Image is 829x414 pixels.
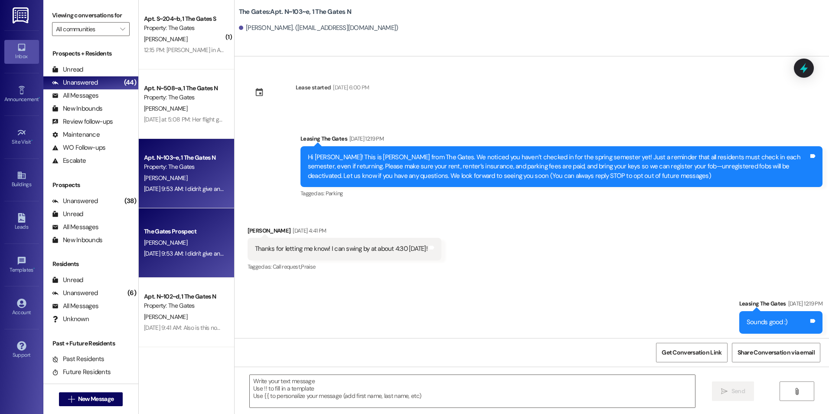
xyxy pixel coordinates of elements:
[144,14,224,23] div: Apt. S~204~b, 1 The Gates S
[59,392,123,406] button: New Message
[120,26,125,33] i: 
[793,388,800,395] i: 
[144,313,187,321] span: [PERSON_NAME]
[43,339,138,348] div: Past + Future Residents
[122,194,138,208] div: (38)
[125,286,138,300] div: (6)
[52,104,102,113] div: New Inbounds
[308,153,809,181] div: Hi [PERSON_NAME]! This is [PERSON_NAME] from The Gates. We noticed you haven’t checked in for the...
[144,292,224,301] div: Apt. N~102~d, 1 The Gates N
[43,260,138,269] div: Residents
[144,250,392,257] div: [DATE] 9:53 AM: I didn't give an address so I can come pick it up! I'm here in [GEOGRAPHIC_DATA] :)
[786,299,822,308] div: [DATE] 12:19 PM
[144,162,224,171] div: Property: The Gates
[662,348,721,357] span: Get Conversation Link
[738,348,815,357] span: Share Conversation via email
[144,35,187,43] span: [PERSON_NAME]
[296,83,331,92] div: Lease started
[52,289,98,298] div: Unanswered
[31,138,33,144] span: •
[13,7,30,23] img: ResiDesk Logo
[144,23,224,33] div: Property: The Gates
[33,266,35,272] span: •
[248,226,441,238] div: [PERSON_NAME]
[331,83,369,92] div: [DATE] 6:00 PM
[326,190,343,197] span: Parking
[273,263,301,270] span: Call request ,
[52,315,89,324] div: Unknown
[78,394,114,404] span: New Message
[255,244,428,253] div: Thanks for letting me know! I can swing by at about 4:30 [DATE]!
[52,223,98,232] div: All Messages
[739,299,822,311] div: Leasing The Gates
[52,210,83,219] div: Unread
[68,396,75,403] i: 
[52,368,111,377] div: Future Residents
[144,227,224,236] div: The Gates Prospect
[4,40,39,63] a: Inbox
[52,78,98,87] div: Unanswered
[52,156,86,165] div: Escalate
[52,355,104,364] div: Past Residents
[144,185,392,193] div: [DATE] 9:53 AM: I didn't give an address so I can come pick it up! I'm here in [GEOGRAPHIC_DATA] :)
[144,115,669,123] div: [DATE] at 5:08 PM: Her flight gets in after check in time, and I have to check out before then, s...
[52,9,130,22] label: Viewing conversations for
[144,84,224,93] div: Apt. N~508~a, 1 The Gates N
[4,338,39,362] a: Support
[43,49,138,58] div: Prospects + Residents
[239,7,351,16] b: The Gates: Apt. N~103~e, 1 The Gates N
[52,130,100,139] div: Maintenance
[347,134,384,143] div: [DATE] 12:19 PM
[300,134,822,146] div: Leasing The Gates
[144,105,187,112] span: [PERSON_NAME]
[4,168,39,191] a: Buildings
[144,301,224,310] div: Property: The Gates
[52,302,98,311] div: All Messages
[731,387,745,396] span: Send
[732,343,820,362] button: Share Conversation via email
[52,143,105,152] div: WO Follow-ups
[721,388,728,395] i: 
[52,236,102,245] div: New Inbounds
[144,239,187,246] span: [PERSON_NAME]
[300,187,822,200] div: Tagged as:
[43,181,138,190] div: Prospects
[239,23,398,33] div: [PERSON_NAME]. ([EMAIL_ADDRESS][DOMAIN_NAME])
[712,381,754,401] button: Send
[52,65,83,74] div: Unread
[144,46,413,54] div: 12:15 PM: [PERSON_NAME] in Apt. 206 has my apartment keys. Has he brought them into you for check...
[301,263,315,270] span: Praise
[144,174,187,182] span: [PERSON_NAME]
[52,117,113,126] div: Review follow-ups
[290,226,326,235] div: [DATE] 4:41 PM
[4,210,39,234] a: Leads
[56,22,116,36] input: All communities
[144,153,224,162] div: Apt. N~103~e, 1 The Gates N
[4,296,39,319] a: Account
[144,93,224,102] div: Property: The Gates
[144,324,392,332] div: [DATE] 9:41 AM: Also is this now a monthly fee because unthought we paid for the entire semester?
[248,260,441,273] div: Tagged as:
[4,125,39,149] a: Site Visit •
[122,76,138,89] div: (44)
[52,276,83,285] div: Unread
[52,91,98,100] div: All Messages
[656,343,727,362] button: Get Conversation Link
[52,197,98,206] div: Unanswered
[4,253,39,277] a: Templates •
[39,95,40,101] span: •
[747,318,788,327] div: Sounds good :)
